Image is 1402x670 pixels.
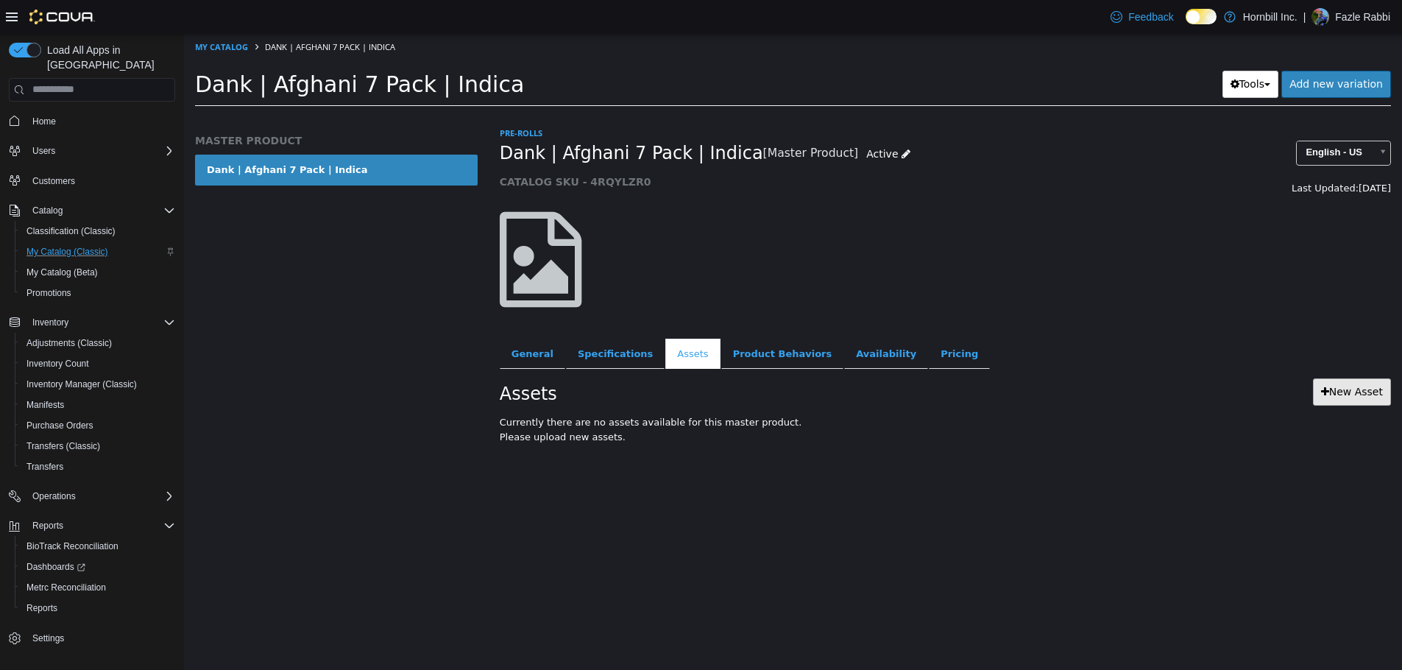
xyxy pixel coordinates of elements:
[316,94,358,105] a: Pre-Rolls
[674,107,734,134] a: Active
[15,333,181,353] button: Adjustments (Classic)
[21,243,175,261] span: My Catalog (Classic)
[1303,8,1306,26] p: |
[15,353,181,374] button: Inventory Count
[316,381,1207,410] div: Currently there are no assets available for this master product. Please upload new assets.
[1105,2,1179,32] a: Feedback
[3,110,181,132] button: Home
[316,108,579,131] span: Dank | Afghani 7 Pack | Indica
[26,358,89,370] span: Inventory Count
[21,284,77,302] a: Promotions
[32,490,76,502] span: Operations
[26,337,112,349] span: Adjustments (Classic)
[26,172,175,190] span: Customers
[26,287,71,299] span: Promotions
[26,142,175,160] span: Users
[11,7,64,18] a: My Catalog
[21,334,175,352] span: Adjustments (Classic)
[32,317,68,328] span: Inventory
[1129,345,1207,372] a: New Asset
[26,399,64,411] span: Manifests
[32,205,63,216] span: Catalog
[660,305,744,336] a: Availability
[32,520,63,532] span: Reports
[15,557,181,577] a: Dashboards
[26,142,61,160] button: Users
[21,599,63,617] a: Reports
[1038,37,1095,64] button: Tools
[21,599,175,617] span: Reports
[21,375,143,393] a: Inventory Manager (Classic)
[26,202,68,219] button: Catalog
[3,515,181,536] button: Reports
[26,225,116,237] span: Classification (Classic)
[26,246,108,258] span: My Catalog (Classic)
[15,415,181,436] button: Purchase Orders
[15,598,181,618] button: Reports
[481,305,536,336] a: Assets
[1311,8,1329,26] div: Fazle Rabbi
[26,461,63,473] span: Transfers
[26,517,175,535] span: Reports
[3,170,181,191] button: Customers
[21,396,175,414] span: Manifests
[21,558,175,576] span: Dashboards
[26,112,175,130] span: Home
[21,579,175,596] span: Metrc Reconciliation
[3,486,181,507] button: Operations
[3,141,181,161] button: Users
[1186,24,1186,25] span: Dark Mode
[21,355,175,373] span: Inventory Count
[26,267,98,278] span: My Catalog (Beta)
[21,264,175,281] span: My Catalog (Beta)
[1335,8,1390,26] p: Fazle Rabbi
[15,221,181,241] button: Classification (Classic)
[316,305,381,336] a: General
[26,487,175,505] span: Operations
[32,145,55,157] span: Users
[21,417,175,434] span: Purchase Orders
[15,456,181,477] button: Transfers
[15,436,181,456] button: Transfers (Classic)
[21,222,175,240] span: Classification (Classic)
[21,458,69,476] a: Transfers
[26,630,70,647] a: Settings
[316,345,668,372] h2: Assets
[1113,107,1187,130] span: English - US
[21,537,175,555] span: BioTrack Reconciliation
[21,396,70,414] a: Manifests
[1108,149,1175,160] span: Last Updated:
[21,417,99,434] a: Purchase Orders
[26,420,93,431] span: Purchase Orders
[21,355,95,373] a: Inventory Count
[15,536,181,557] button: BioTrack Reconciliation
[15,577,181,598] button: Metrc Reconciliation
[26,582,106,593] span: Metrc Reconciliation
[1186,9,1217,24] input: Dark Mode
[26,378,137,390] span: Inventory Manager (Classic)
[15,374,181,395] button: Inventory Manager (Classic)
[26,314,74,331] button: Inventory
[537,305,660,336] a: Product Behaviors
[32,175,75,187] span: Customers
[11,121,294,152] a: Dank | Afghani 7 Pack | Indica
[11,38,340,63] span: Dank | Afghani 7 Pack | Indica
[21,222,121,240] a: Classification (Classic)
[3,312,181,333] button: Inventory
[26,517,69,535] button: Reports
[15,283,181,303] button: Promotions
[26,440,100,452] span: Transfers (Classic)
[26,629,175,647] span: Settings
[15,241,181,262] button: My Catalog (Classic)
[81,7,211,18] span: Dank | Afghani 7 Pack | Indica
[26,172,81,190] a: Customers
[21,334,118,352] a: Adjustments (Classic)
[26,487,82,505] button: Operations
[382,305,481,336] a: Specifications
[3,200,181,221] button: Catalog
[1175,149,1207,160] span: [DATE]
[21,437,175,455] span: Transfers (Classic)
[21,537,124,555] a: BioTrack Reconciliation
[21,375,175,393] span: Inventory Manager (Classic)
[1243,8,1297,26] p: Hornbill Inc.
